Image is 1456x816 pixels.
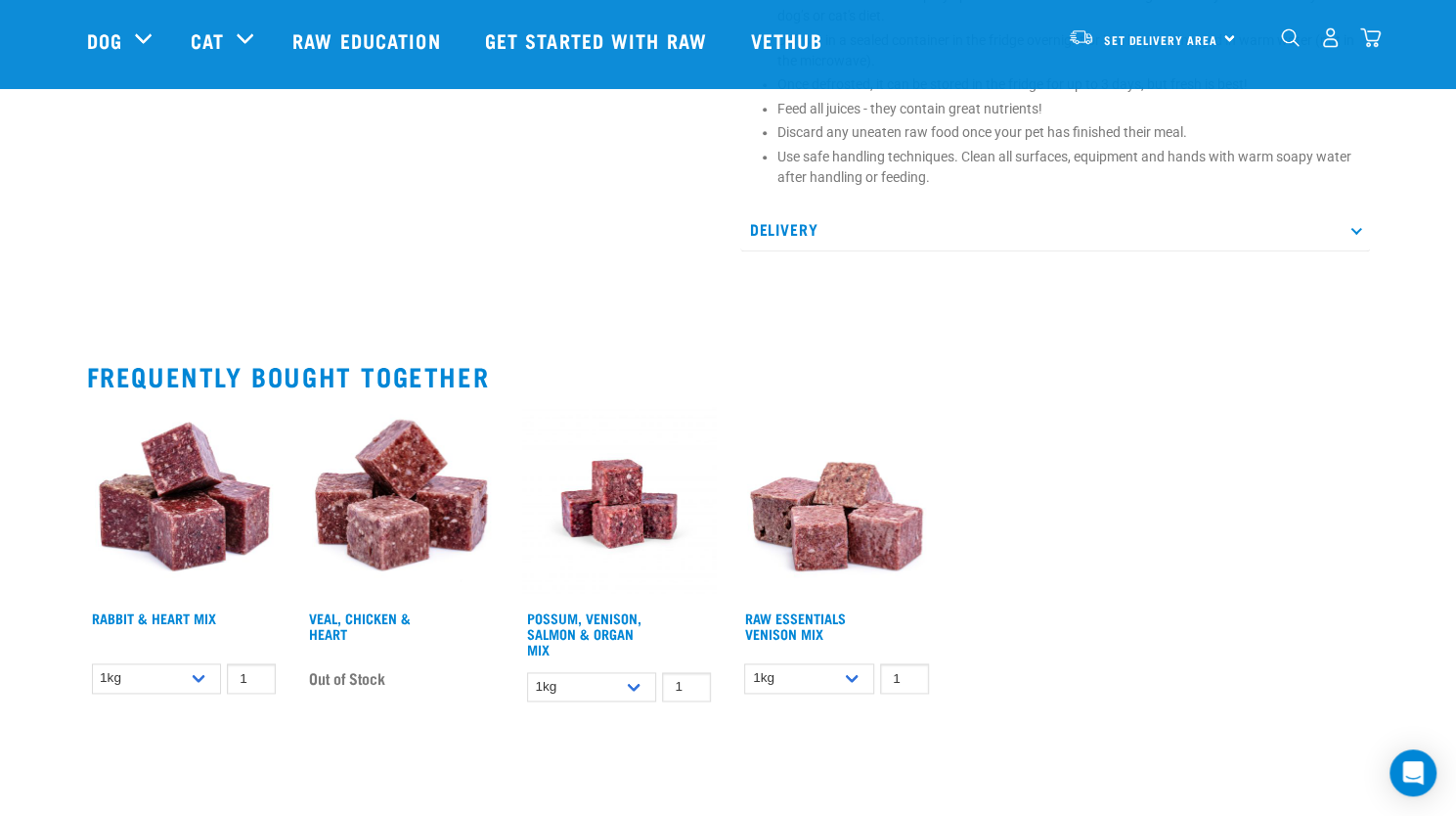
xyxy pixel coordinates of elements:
a: Cat [191,25,224,55]
img: home-icon-1@2x.png [1281,28,1300,47]
a: Raw Essentials Venison Mix [744,614,845,637]
img: van-moving.png [1068,28,1094,46]
img: 1137 Veal Chicken Heart Mix 01 [304,406,499,601]
a: Vethub [731,1,847,79]
span: Set Delivery Area [1104,36,1217,43]
img: 1113 RE Venison Mix 01 [739,406,934,601]
input: 1 [880,663,929,694]
input: 1 [662,672,711,703]
a: Raw Education [273,1,464,79]
img: home-icon@2x.png [1360,27,1381,48]
a: Get started with Raw [465,1,731,79]
div: Open Intercom Messenger [1390,749,1436,796]
p: Delivery [740,207,1370,251]
a: Veal, Chicken & Heart [309,614,411,637]
span: Out of Stock [309,663,385,693]
a: Possum, Venison, Salmon & Organ Mix [527,614,641,653]
p: Use safe handling techniques. Clean all surfaces, equipment and hands with warm soapy water after... [777,147,1360,188]
img: user.png [1320,27,1341,48]
a: Dog [87,25,122,55]
p: Feed all juices - they contain great nutrients! [777,99,1360,119]
input: 1 [227,663,276,694]
img: 1087 Rabbit Heart Cubes 01 [87,406,282,601]
h2: Frequently bought together [87,361,1370,391]
p: Discard any uneaten raw food once your pet has finished their meal. [777,122,1360,143]
a: Rabbit & Heart Mix [92,614,216,621]
img: Possum Venison Salmon Organ 1626 [522,406,717,601]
